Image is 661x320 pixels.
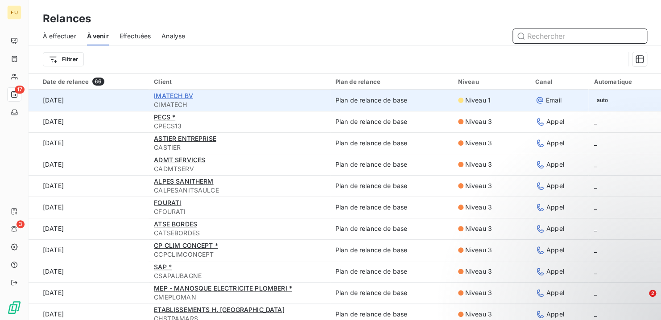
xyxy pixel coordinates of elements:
[154,263,172,271] span: SAP *
[513,29,647,43] input: Rechercher
[465,224,492,233] span: Niveau 3
[154,164,324,173] span: CADMTSERV
[154,199,181,206] span: FOURATI
[154,143,324,152] span: CASTIER
[465,288,492,297] span: Niveau 3
[546,96,562,105] span: Email
[594,310,596,318] span: _
[330,132,453,154] td: Plan de relance de base
[29,154,149,175] td: [DATE]
[330,239,453,261] td: Plan de relance de base
[15,86,25,94] span: 17
[29,282,149,304] td: [DATE]
[154,306,284,313] span: ETABLISSEMENTS H. [GEOGRAPHIC_DATA]
[154,250,324,259] span: CCPCLIMCONCEPT
[330,90,453,111] td: Plan de relance de base
[154,242,218,249] span: CP CLIM CONCEPT *
[546,181,564,190] span: Appel
[154,207,324,216] span: CFOURATI
[154,293,324,302] span: CMEPLOMAN
[154,229,324,238] span: CATSEBORDES
[483,234,661,296] iframe: Intercom notifications message
[465,160,492,169] span: Niveau 3
[546,224,564,233] span: Appel
[43,78,143,86] div: Date de relance
[330,197,453,218] td: Plan de relance de base
[29,175,149,197] td: [DATE]
[29,239,149,261] td: [DATE]
[546,117,564,126] span: Appel
[546,160,564,169] span: Appel
[29,90,149,111] td: [DATE]
[330,218,453,239] td: Plan de relance de base
[154,122,324,131] span: CPECS13
[535,78,583,85] div: Canal
[594,139,596,147] span: _
[594,203,596,211] span: _
[154,113,175,121] span: PECS *
[330,175,453,197] td: Plan de relance de base
[154,135,216,142] span: ASTIER ENTREPRISE
[335,78,447,85] div: Plan de relance
[29,132,149,154] td: [DATE]
[465,203,492,212] span: Niveau 3
[29,111,149,132] td: [DATE]
[17,220,25,228] span: 3
[29,218,149,239] td: [DATE]
[154,220,197,228] span: ATSE BORDES
[465,181,492,190] span: Niveau 3
[7,300,21,315] img: Logo LeanPay
[594,225,596,232] span: _
[330,111,453,132] td: Plan de relance de base
[154,92,193,99] span: IMATECH BV
[154,100,324,109] span: CIMATECH
[7,5,21,20] div: EU
[154,177,213,185] span: ALPES SANITHERM
[87,32,109,41] span: À venir
[154,284,292,292] span: MEP - MANOSQUE ELECTRICITE PLOMBERI *
[330,261,453,282] td: Plan de relance de base
[154,186,324,195] span: CALPESANITSAULCE
[465,310,492,319] span: Niveau 3
[465,139,492,148] span: Niveau 3
[594,78,656,85] div: Automatique
[594,182,596,189] span: _
[546,139,564,148] span: Appel
[546,310,564,319] span: Appel
[458,78,525,85] div: Niveau
[594,95,611,106] span: auto
[649,290,656,297] span: 2
[594,118,596,125] span: _
[546,203,564,212] span: Appel
[465,117,492,126] span: Niveau 3
[465,246,492,254] span: Niveau 3
[43,11,91,27] h3: Relances
[465,96,491,105] span: Niveau 1
[43,32,76,41] span: À effectuer
[330,282,453,304] td: Plan de relance de base
[43,52,84,66] button: Filtrer
[594,160,596,168] span: _
[631,290,652,311] iframe: Intercom live chat
[154,271,324,280] span: CSAPAUBAGNE
[92,78,104,86] span: 66
[29,197,149,218] td: [DATE]
[120,32,151,41] span: Effectuées
[465,267,492,276] span: Niveau 3
[29,261,149,282] td: [DATE]
[330,154,453,175] td: Plan de relance de base
[154,156,205,164] span: ADMT SERVICES
[154,78,172,85] span: Client
[161,32,185,41] span: Analyse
